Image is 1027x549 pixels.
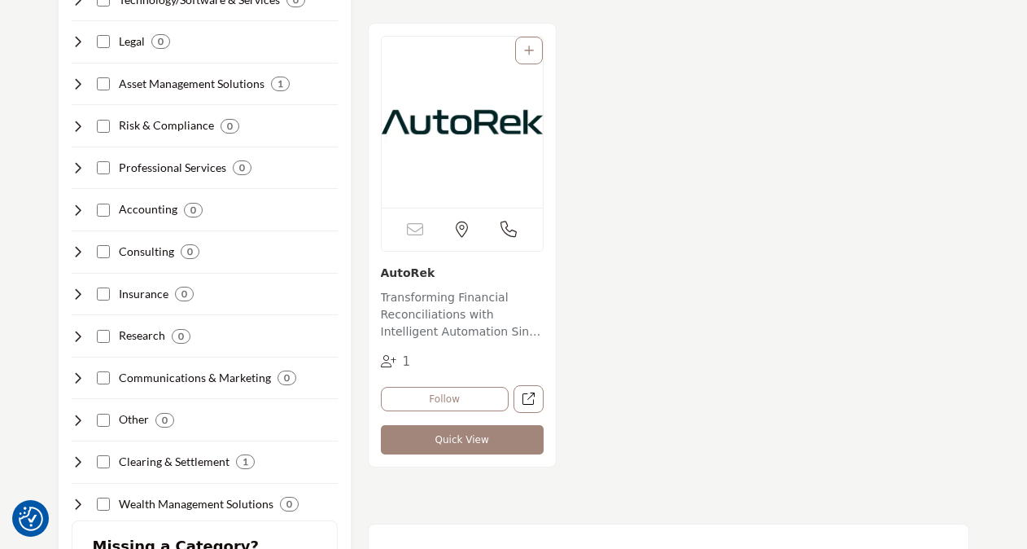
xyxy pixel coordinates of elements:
[119,370,271,386] h4: Communications & Marketing: Delivering marketing, public relations, and investor relations servic...
[187,246,193,257] b: 0
[381,289,544,344] p: Transforming Financial Reconciliations with Intelligent Automation Since [DATE] Operating within ...
[190,204,196,216] b: 0
[184,203,203,217] div: 0 Results For Accounting
[155,413,174,428] div: 0 Results For Other
[97,204,110,217] input: Select Accounting checkbox
[119,286,168,302] h4: Insurance: Offering insurance solutions to protect securities industry firms from various risks.
[175,287,194,301] div: 0 Results For Insurance
[381,425,544,455] button: Quick View
[271,77,290,91] div: 1 Results For Asset Management Solutions
[286,498,292,510] b: 0
[381,264,544,281] h3: AutoRek
[97,161,110,174] input: Select Professional Services checkbox
[284,372,290,384] b: 0
[97,288,110,301] input: Select Insurance checkbox
[524,44,534,57] a: Add To List
[280,497,299,512] div: 0 Results For Wealth Management Solutions
[119,76,264,92] h4: Asset Management Solutions: Offering investment strategies, portfolio management, and performance...
[381,285,544,344] a: Transforming Financial Reconciliations with Intelligent Automation Since [DATE] Operating within ...
[97,245,110,258] input: Select Consulting checkbox
[97,77,110,90] input: Select Asset Management Solutions checkbox
[236,455,255,469] div: 1 Results For Clearing & Settlement
[119,117,214,134] h4: Risk & Compliance: Helping securities industry firms manage risk, ensure compliance, and prevent ...
[278,78,283,90] b: 1
[97,498,110,511] input: Select Wealth Management Solutions checkbox
[119,201,177,217] h4: Accounting: Providing financial reporting, auditing, tax, and advisory services to securities ind...
[119,160,226,176] h4: Professional Services: Delivering staffing, training, and outsourcing services to support securit...
[162,415,168,426] b: 0
[19,507,43,531] img: Revisit consent button
[227,121,233,132] b: 0
[382,37,543,208] a: Open Listing in new tab
[278,371,296,385] div: 0 Results For Communications & Marketing
[243,456,248,468] b: 1
[119,327,165,344] h4: Research: Conducting market, financial, economic, and industry research for securities industry p...
[119,496,273,512] h4: Wealth Management Solutions: Providing comprehensive wealth management services to high-net-worth...
[181,244,199,259] div: 0 Results For Consulting
[381,266,435,279] a: AutoRek
[97,371,110,384] input: Select Communications & Marketing checkbox
[158,36,164,47] b: 0
[513,385,544,414] a: Open autorek in new tab
[19,507,43,531] button: Consent Preferences
[97,330,110,343] input: Select Research checkbox
[233,160,251,175] div: 0 Results For Professional Services
[119,411,149,428] h4: Other: Encompassing various other services and organizations supporting the securities industry e...
[97,414,110,427] input: Select Other checkbox
[178,331,184,342] b: 0
[119,244,174,260] h4: Consulting: Providing strategic, operational, and technical consulting services to securities ind...
[381,387,509,411] button: Follow
[382,37,543,208] img: AutoRek
[119,33,145,50] h4: Legal: Providing legal advice, compliance support, and litigation services to securities industry...
[119,454,229,470] h4: Clearing & Settlement: Facilitating the efficient processing, clearing, and settlement of securit...
[97,120,110,133] input: Select Risk & Compliance checkbox
[181,288,187,300] b: 0
[221,119,239,134] div: 0 Results For Risk & Compliance
[97,35,110,48] input: Select Legal checkbox
[381,353,411,371] div: Followers
[239,162,245,173] b: 0
[97,455,110,468] input: Select Clearing & Settlement checkbox
[402,354,410,369] span: 1
[172,329,190,344] div: 0 Results For Research
[151,34,170,49] div: 0 Results For Legal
